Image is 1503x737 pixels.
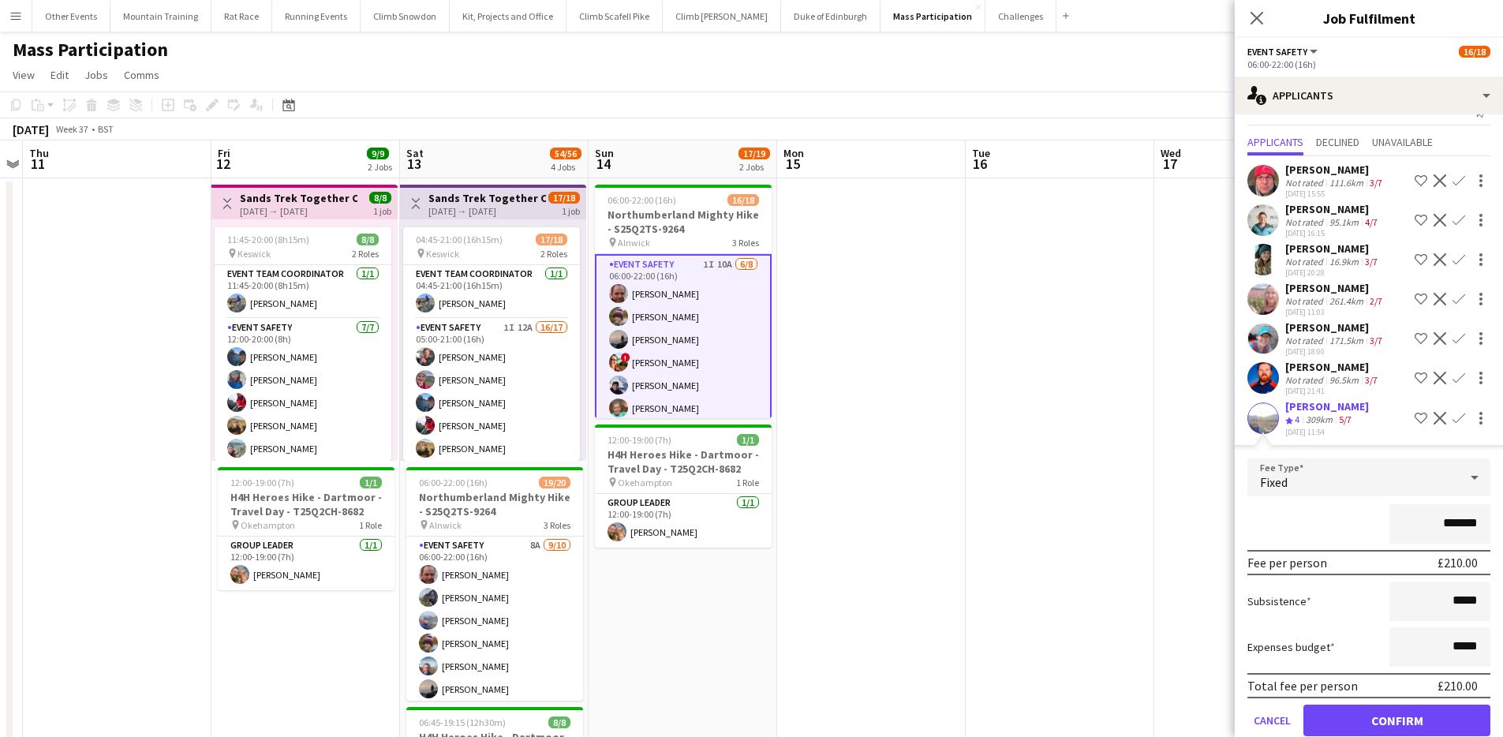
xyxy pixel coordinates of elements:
span: 04:45-21:00 (16h15m) [416,234,503,245]
span: Fri [218,146,230,160]
span: 12:00-19:00 (7h) [230,477,294,488]
div: 96.5km [1326,374,1362,386]
span: 17 [1158,155,1181,173]
div: BST [98,123,114,135]
a: Comms [118,65,166,85]
h3: H4H Heroes Hike - Dartmoor - Travel Day - T25Q2CH-8682 [218,490,394,518]
div: [PERSON_NAME] [1285,163,1385,177]
span: Alnwick [429,519,462,531]
span: 1 Role [736,477,759,488]
div: 2 Jobs [368,161,392,173]
span: Sat [406,146,424,160]
div: [DATE] → [DATE] [240,205,357,217]
h3: Sands Trek Together Challenge - S25Q2CH-9384 [428,191,546,205]
button: Challenges [985,1,1056,32]
div: 06:00-22:00 (16h)16/18Northumberland Mighty Hike - S25Q2TS-9264 Alnwick3 RolesEvent Safety1I10A6/... [595,185,772,418]
app-skills-label: 3/7 [1370,177,1382,189]
span: Keswick [426,248,459,260]
a: Jobs [78,65,114,85]
span: Okehampton [241,519,295,531]
app-job-card: 04:45-21:00 (16h15m)17/18 Keswick2 RolesEvent Team Coordinator1/104:45-21:00 (16h15m)[PERSON_NAME... [403,227,580,461]
app-card-role: Group Leader1/112:00-19:00 (7h)[PERSON_NAME] [595,494,772,548]
span: 12 [215,155,230,173]
span: 06:00-22:00 (16h) [419,477,488,488]
div: [DATE] 16:15 [1285,228,1381,238]
span: 16 [970,155,990,173]
div: [DATE] → [DATE] [428,205,546,217]
app-skills-label: 3/7 [1370,335,1382,346]
h3: Sands Trek Together Challenge - S25Q2CH-9384 [240,191,357,205]
div: Not rated [1285,335,1326,346]
div: [DATE] 11:54 [1285,427,1369,437]
button: Confirm [1303,705,1490,736]
span: Tue [972,146,990,160]
div: [PERSON_NAME] [1285,202,1381,216]
div: 16.9km [1326,256,1362,267]
span: 16/18 [1459,46,1490,58]
span: 8/8 [548,716,570,728]
div: [PERSON_NAME] [1285,281,1385,295]
span: Thu [29,146,49,160]
span: Keswick [237,248,271,260]
div: 261.4km [1326,295,1367,307]
span: 14 [593,155,614,173]
h3: H4H Heroes Hike - Dartmoor - Travel Day - T25Q2CH-8682 [595,447,772,476]
div: [DATE] 15:55 [1285,189,1385,199]
app-skills-label: 4/7 [1365,216,1378,228]
span: 9/9 [367,148,389,159]
span: Sun [595,146,614,160]
div: Applicants [1235,77,1503,114]
div: [DATE] [13,122,49,137]
div: [DATE] 21:41 [1285,386,1381,396]
div: Not rated [1285,256,1326,267]
span: Event Safety [1247,46,1307,58]
button: Cancel [1247,705,1297,736]
app-skills-label: 3/7 [1365,374,1378,386]
app-card-role: Event Safety1I10A6/806:00-22:00 (16h)[PERSON_NAME][PERSON_NAME][PERSON_NAME]![PERSON_NAME][PERSON... [595,254,772,471]
div: [DATE] 18:00 [1285,346,1385,357]
span: 15 [781,155,804,173]
div: 06:00-22:00 (16h) [1247,58,1490,70]
div: Not rated [1285,177,1326,189]
span: 1/1 [360,477,382,488]
span: ! [621,353,630,362]
span: 8/8 [357,234,379,245]
span: 17/19 [738,148,770,159]
app-skills-label: 2/7 [1370,295,1382,307]
app-skills-label: 3/7 [1365,256,1378,267]
div: Not rated [1285,216,1326,228]
span: 1 Role [359,519,382,531]
span: 11 [27,155,49,173]
app-job-card: 11:45-20:00 (8h15m)8/8 Keswick2 RolesEvent Team Coordinator1/111:45-20:00 (8h15m)[PERSON_NAME]Eve... [215,227,391,461]
div: [DATE] 11:03 [1285,307,1385,317]
div: £210.00 [1438,678,1478,694]
h3: Job Fulfilment [1235,8,1503,28]
div: £210.00 [1438,555,1478,571]
div: Not rated [1285,295,1326,307]
button: Kit, Projects and Office [450,1,566,32]
div: 12:00-19:00 (7h)1/1H4H Heroes Hike - Dartmoor - Travel Day - T25Q2CH-8682 Okehampton1 RoleGroup L... [218,467,394,590]
span: 06:45-19:15 (12h30m) [419,716,506,728]
button: Mountain Training [110,1,211,32]
span: Applicants [1247,137,1303,148]
span: 2 Roles [352,248,379,260]
a: View [6,65,41,85]
span: 06:00-22:00 (16h) [608,194,676,206]
span: 4 [1295,413,1299,425]
span: 2 Roles [540,248,567,260]
div: [PERSON_NAME] [1285,241,1381,256]
div: [PERSON_NAME] [1285,399,1369,413]
span: 8/8 [369,192,391,204]
app-skills-label: 5/7 [1339,413,1352,425]
button: Climb Snowdon [361,1,450,32]
span: 16/18 [727,194,759,206]
div: [DATE] 20:28 [1285,267,1381,278]
app-job-card: 06:00-22:00 (16h)19/20Northumberland Mighty Hike - S25Q2TS-9264 Alnwick3 RolesEvent Safety8A9/100... [406,467,583,701]
label: Subsistence [1247,594,1311,608]
div: 1 job [373,204,391,217]
div: 111.6km [1326,177,1367,189]
div: Fee per person [1247,555,1327,571]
